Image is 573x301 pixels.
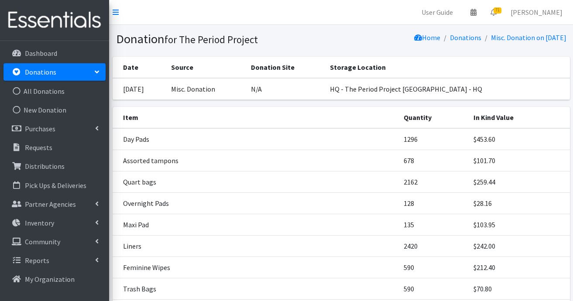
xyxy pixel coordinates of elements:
h1: Donation [116,31,338,47]
p: Reports [25,256,49,265]
p: Distributions [25,162,65,171]
a: Misc. Donation on [DATE] [491,33,566,42]
td: 135 [398,214,468,235]
a: Reports [3,252,106,269]
td: 2420 [398,235,468,257]
td: 678 [398,150,468,171]
a: Partner Agencies [3,195,106,213]
td: 590 [398,257,468,278]
a: [PERSON_NAME] [504,3,570,21]
p: Partner Agencies [25,200,76,209]
td: 128 [398,192,468,214]
p: My Organization [25,275,75,284]
td: HQ - The Period Project [GEOGRAPHIC_DATA] - HQ [325,78,570,100]
td: Liners [113,235,398,257]
td: Maxi Pad [113,214,398,235]
td: 1296 [398,128,468,150]
a: Purchases [3,120,106,137]
td: Overnight Pads [113,192,398,214]
p: Community [25,237,60,246]
a: Home [414,33,440,42]
span: 71 [494,7,501,14]
td: Feminine Wipes [113,257,398,278]
a: User Guide [415,3,460,21]
p: Donations [25,68,56,76]
small: for The Period Project [165,33,258,46]
td: Assorted tampons [113,150,398,171]
a: My Organization [3,270,106,288]
a: Community [3,233,106,250]
td: $101.70 [468,150,570,171]
img: HumanEssentials [3,6,106,35]
th: Date [113,57,166,78]
p: Inventory [25,219,54,227]
a: All Donations [3,82,106,100]
a: Distributions [3,157,106,175]
td: $259.44 [468,171,570,192]
a: Donations [450,33,481,42]
td: 590 [398,278,468,299]
p: Pick Ups & Deliveries [25,181,86,190]
p: Requests [25,143,52,152]
a: Inventory [3,214,106,232]
a: New Donation [3,101,106,119]
td: Misc. Donation [166,78,245,100]
th: Storage Location [325,57,570,78]
td: Quart bags [113,171,398,192]
td: $70.80 [468,278,570,299]
th: Donation Site [246,57,325,78]
td: $212.40 [468,257,570,278]
td: N/A [246,78,325,100]
a: Requests [3,139,106,156]
td: Trash Bags [113,278,398,299]
td: Day Pads [113,128,398,150]
a: 71 [484,3,504,21]
td: 2162 [398,171,468,192]
td: $28.16 [468,192,570,214]
p: Dashboard [25,49,57,58]
td: $242.00 [468,235,570,257]
th: Source [166,57,245,78]
th: In Kind Value [468,107,570,128]
th: Quantity [398,107,468,128]
a: Pick Ups & Deliveries [3,177,106,194]
p: Purchases [25,124,55,133]
a: Dashboard [3,44,106,62]
a: Donations [3,63,106,81]
td: $453.60 [468,128,570,150]
td: $103.95 [468,214,570,235]
td: [DATE] [113,78,166,100]
th: Item [113,107,398,128]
